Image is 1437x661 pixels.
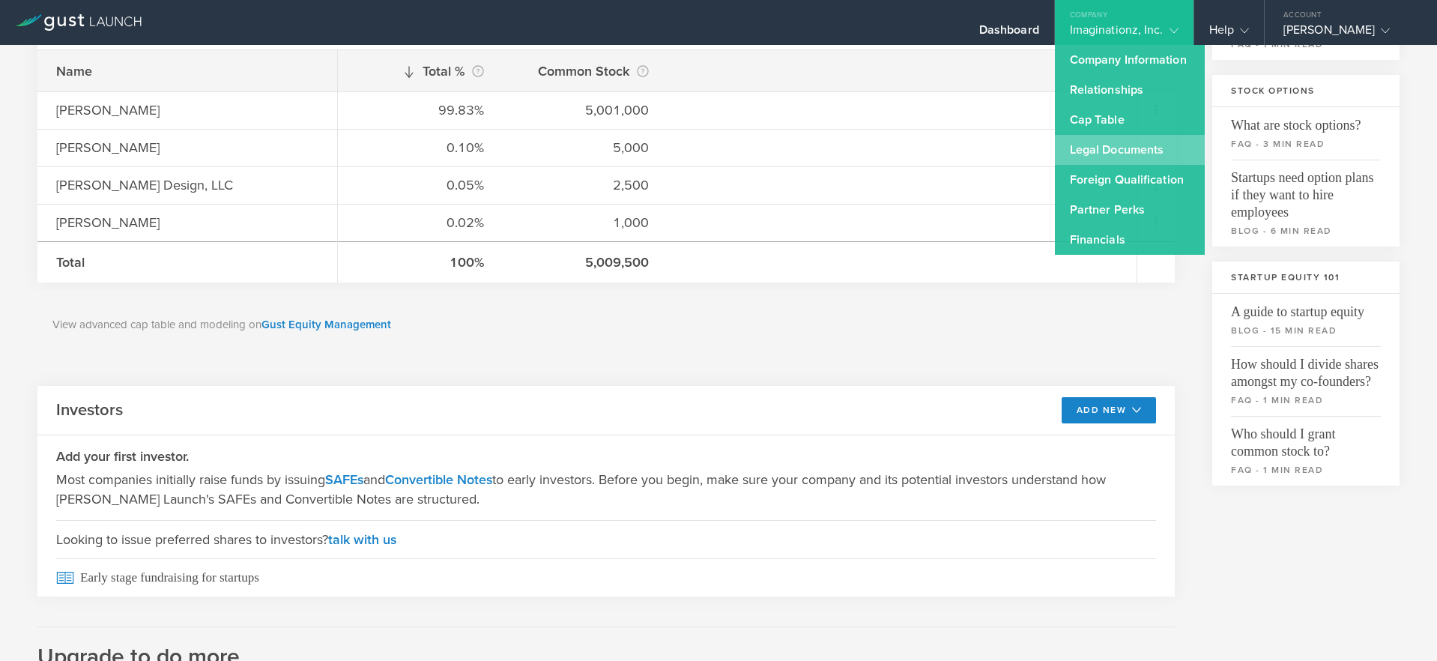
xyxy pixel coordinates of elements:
small: faq - 1 min read [1231,463,1381,477]
div: 5,009,500 [521,253,649,272]
div: 0.02% [357,213,484,232]
div: [PERSON_NAME] [56,100,318,120]
div: [PERSON_NAME] [1283,22,1411,45]
span: Who should I grant common stock to? [1231,416,1381,460]
h3: Add your first investor. [56,447,1156,466]
div: 1,000 [521,213,649,232]
a: SAFEs [325,471,363,488]
button: Add New [1062,397,1157,423]
h2: Investors [56,399,123,421]
span: Looking to issue preferred shares to investors? [56,520,1156,558]
p: View advanced cap table and modeling on [52,316,1160,333]
span: Startups need option plans if they want to hire employees [1231,160,1381,221]
div: [PERSON_NAME] [56,213,318,232]
a: A guide to startup equityblog - 15 min read [1212,294,1400,346]
span: A guide to startup equity [1231,294,1381,321]
p: Most companies initially raise funds by issuing and to early investors. Before you begin, make su... [56,470,1156,509]
div: 5,000 [521,138,649,157]
div: 99.83% [357,100,484,120]
div: 5,001,000 [521,100,649,120]
a: Convertible Notes [385,471,492,488]
small: faq - 1 min read [1231,393,1381,407]
a: talk with us [328,531,396,548]
div: Common Stock [521,61,649,82]
h3: Stock Options [1212,75,1400,107]
div: 100% [357,253,484,272]
div: Dashboard [979,22,1039,45]
a: How should I divide shares amongst my co-founders?faq - 1 min read [1212,346,1400,416]
a: Gust Equity Management [261,318,391,331]
h3: Startup Equity 101 [1212,262,1400,294]
div: 2,500 [521,175,649,195]
a: Who should I grant common stock to?faq - 1 min read [1212,416,1400,486]
small: faq - 3 min read [1231,137,1381,151]
small: blog - 15 min read [1231,324,1381,337]
a: What are stock options?faq - 3 min read [1212,107,1400,160]
div: 0.05% [357,175,484,195]
div: 0.10% [357,138,484,157]
a: Startups need option plans if they want to hire employeesblog - 6 min read [1212,160,1400,247]
small: blog - 6 min read [1231,224,1381,238]
div: Total % [357,61,484,82]
div: Imaginationz, Inc. [1070,22,1179,45]
div: Total [56,253,318,272]
a: Early stage fundraising for startups [37,558,1175,597]
span: Early stage fundraising for startups [56,558,1156,597]
span: What are stock options? [1231,107,1381,134]
span: How should I divide shares amongst my co-founders? [1231,346,1381,390]
div: [PERSON_NAME] [56,138,318,157]
div: [PERSON_NAME] Design, LLC [56,175,318,195]
div: Name [56,61,318,81]
div: Help [1209,22,1249,45]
